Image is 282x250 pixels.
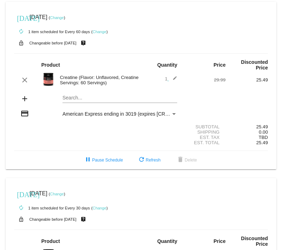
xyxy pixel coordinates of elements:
[226,77,268,83] div: 25.49
[56,75,141,85] div: Creatine (Flavor: Unflavored, Creatine Servings: 60 Servings)
[50,192,64,196] a: Change
[17,190,25,198] mat-icon: [DATE]
[17,215,25,224] mat-icon: lock_open
[170,154,203,166] button: Delete
[241,236,268,247] strong: Discounted Price
[17,28,25,36] mat-icon: autorenew
[91,30,108,34] small: ( )
[20,94,29,103] mat-icon: add
[41,72,55,86] img: Image-1-Carousel-Creatine-60S-1000x1000-Transp.png
[165,76,177,81] span: 1
[183,135,226,140] div: Est. Tax
[20,109,29,118] mat-icon: credit_card
[157,62,177,68] strong: Quantity
[226,124,268,129] div: 25.49
[14,206,90,210] small: 1 item scheduled for Every 30 days
[259,135,268,140] span: TBD
[41,62,60,68] strong: Product
[169,76,177,84] mat-icon: edit
[84,158,123,163] span: Pause Schedule
[137,158,161,163] span: Refresh
[256,140,268,145] span: 25.49
[92,206,106,210] a: Change
[79,38,88,48] mat-icon: live_help
[137,156,146,164] mat-icon: refresh
[20,76,29,84] mat-icon: clear
[14,30,90,34] small: 1 item scheduled for Every 60 days
[17,204,25,212] mat-icon: autorenew
[183,140,226,145] div: Est. Total
[183,124,226,129] div: Subtotal
[176,158,197,163] span: Delete
[79,215,88,224] mat-icon: live_help
[157,238,177,244] strong: Quantity
[29,217,77,221] small: Changeable before [DATE]
[183,129,226,135] div: Shipping
[17,13,25,22] mat-icon: [DATE]
[91,206,108,210] small: ( )
[214,238,226,244] strong: Price
[62,111,211,117] span: American Express ending in 3019 (expires [CREDIT_CARD_DATA])
[50,16,64,20] a: Change
[49,192,65,196] small: ( )
[62,111,177,117] mat-select: Payment Method
[132,154,166,166] button: Refresh
[17,38,25,48] mat-icon: lock_open
[214,62,226,68] strong: Price
[92,30,106,34] a: Change
[41,238,60,244] strong: Product
[84,156,92,164] mat-icon: pause
[183,77,226,83] div: 29.99
[49,16,65,20] small: ( )
[176,156,185,164] mat-icon: delete
[29,41,77,45] small: Changeable before [DATE]
[241,59,268,71] strong: Discounted Price
[62,95,177,101] input: Search...
[78,154,128,166] button: Pause Schedule
[259,129,268,135] span: 0.00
